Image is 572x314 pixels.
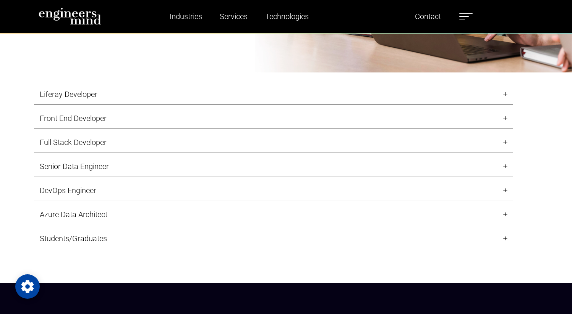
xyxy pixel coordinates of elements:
a: Services [217,8,251,25]
a: Azure Data Architect [34,204,513,225]
a: Industries [167,8,205,25]
a: Full Stack Developer [34,132,513,153]
a: Senior Data Engineer [34,156,513,177]
a: Contact [412,8,444,25]
img: logo [39,8,102,25]
a: Front End Developer [34,108,513,129]
a: DevOps Engineer [34,180,513,201]
a: Liferay Developer [34,84,513,105]
a: Students/Graduates [34,228,513,249]
a: Technologies [262,8,312,25]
